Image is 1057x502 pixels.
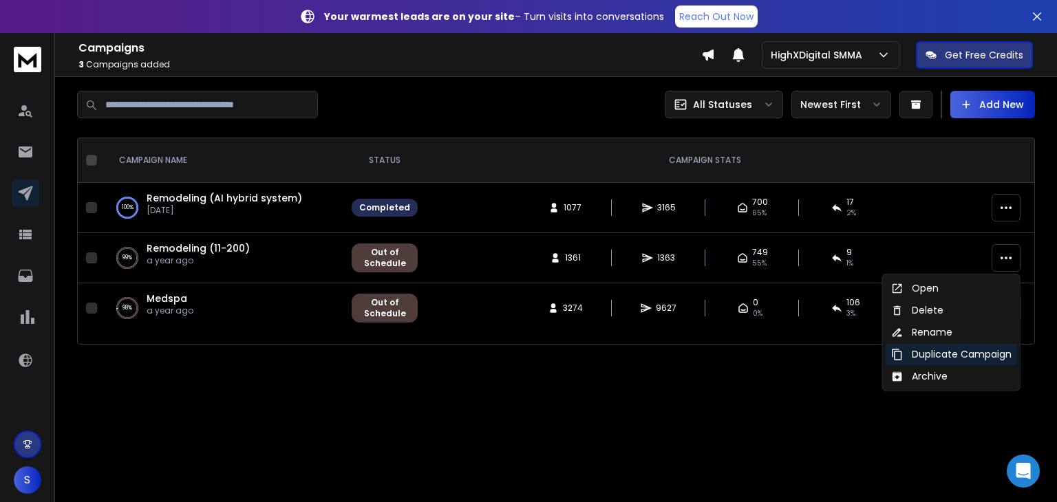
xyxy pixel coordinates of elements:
span: 1361 [565,252,581,263]
p: a year ago [147,305,193,316]
span: 0% [753,308,762,319]
div: Archive [891,369,948,383]
a: Remodeling (AI hybrid system) [147,191,302,205]
button: S [14,466,41,494]
span: 2 % [846,208,856,219]
p: All Statuses [693,98,752,111]
div: Out of Schedule [359,247,410,269]
div: Open Intercom Messenger [1007,455,1040,488]
button: Get Free Credits [916,41,1033,69]
span: 3165 [657,202,676,213]
div: Delete [891,303,943,317]
span: 1077 [564,202,581,213]
div: Duplicate Campaign [891,347,1012,361]
p: – Turn visits into conversations [324,10,664,23]
span: 1363 [657,252,675,263]
span: 3 % [846,308,855,319]
span: 9627 [656,303,676,314]
td: 100%Remodeling (AI hybrid system)[DATE] [103,183,343,233]
span: 700 [752,197,768,208]
button: Add New [950,91,1035,118]
p: 99 % [122,251,132,265]
span: 3 [78,58,84,70]
span: 1 % [846,258,853,269]
th: CAMPAIGN NAME [103,138,343,183]
p: a year ago [147,255,250,266]
div: Open [891,281,939,295]
th: CAMPAIGN STATS [426,138,983,183]
strong: Your warmest leads are on your site [324,10,515,23]
a: Remodeling (11-200) [147,241,250,255]
span: 0 [753,297,758,308]
h1: Campaigns [78,40,701,56]
p: Reach Out Now [679,10,754,23]
span: 65 % [752,208,767,219]
span: 55 % [752,258,767,269]
th: STATUS [343,138,426,183]
span: 749 [752,247,768,258]
button: Newest First [791,91,891,118]
div: Out of Schedule [359,297,410,319]
td: 98%Medspaa year ago [103,283,343,334]
p: Get Free Credits [945,48,1023,62]
p: Campaigns added [78,59,701,70]
div: Completed [359,202,410,213]
img: logo [14,47,41,72]
p: [DATE] [147,205,302,216]
span: 17 [846,197,854,208]
span: 106 [846,297,860,308]
span: 3274 [563,303,583,314]
p: 100 % [122,201,134,215]
p: HighXDigital SMMA [771,48,868,62]
a: Medspa [147,292,187,305]
span: 9 [846,247,852,258]
a: Reach Out Now [675,6,758,28]
div: Rename [891,325,952,339]
p: 98 % [122,301,132,315]
td: 99%Remodeling (11-200)a year ago [103,233,343,283]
